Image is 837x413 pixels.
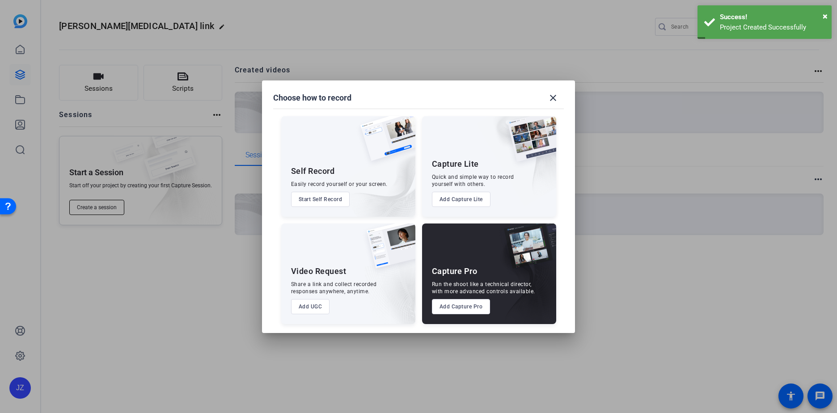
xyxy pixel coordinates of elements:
h1: Choose how to record [273,93,351,103]
div: Capture Lite [432,159,479,169]
button: Start Self Record [291,192,350,207]
div: Easily record yourself or your screen. [291,181,388,188]
img: embarkstudio-self-record.png [338,135,415,217]
div: Self Record [291,166,335,177]
div: Quick and simple way to record yourself with others. [432,173,514,188]
img: capture-lite.png [501,116,556,171]
div: Video Request [291,266,347,277]
img: capture-pro.png [497,223,556,278]
img: embarkstudio-capture-lite.png [476,116,556,206]
div: Success! [720,12,825,22]
button: Add Capture Lite [432,192,490,207]
div: Capture Pro [432,266,478,277]
img: embarkstudio-ugc-content.png [364,251,415,324]
mat-icon: close [548,93,558,103]
div: Project Created Successfully [720,22,825,33]
img: ugc-content.png [360,223,415,278]
img: embarkstudio-capture-pro.png [490,235,556,324]
div: Share a link and collect recorded responses anywhere, anytime. [291,281,377,295]
img: self-record.png [354,116,415,170]
button: Add UGC [291,299,330,314]
button: Close [823,9,828,23]
span: × [823,11,828,21]
button: Add Capture Pro [432,299,490,314]
div: Run the shoot like a technical director, with more advanced controls available. [432,281,535,295]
